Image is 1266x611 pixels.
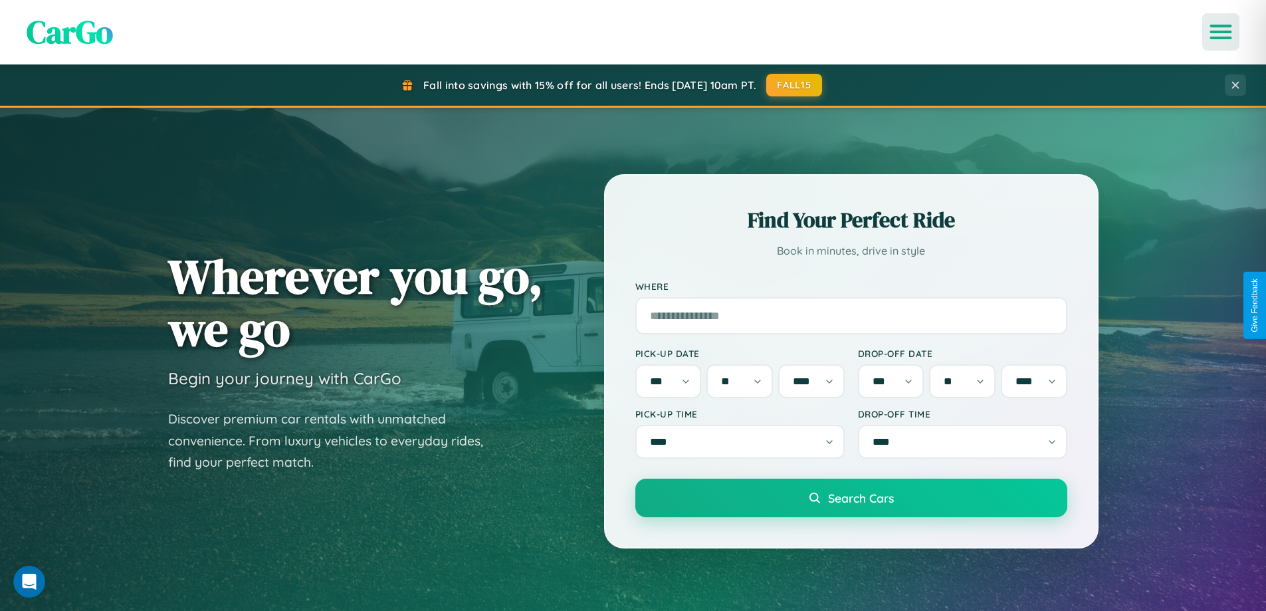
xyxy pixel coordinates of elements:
[635,408,845,420] label: Pick-up Time
[828,491,894,505] span: Search Cars
[13,566,45,598] iframe: Intercom live chat
[168,250,543,355] h1: Wherever you go, we go
[635,348,845,359] label: Pick-up Date
[635,479,1067,517] button: Search Cars
[168,408,500,473] p: Discover premium car rentals with unmatched convenience. From luxury vehicles to everyday rides, ...
[635,205,1067,235] h2: Find Your Perfect Ride
[423,78,756,92] span: Fall into savings with 15% off for all users! Ends [DATE] 10am PT.
[766,74,822,96] button: FALL15
[1250,279,1259,332] div: Give Feedback
[858,348,1067,359] label: Drop-off Date
[168,368,401,388] h3: Begin your journey with CarGo
[858,408,1067,420] label: Drop-off Time
[27,10,113,54] span: CarGo
[635,241,1067,261] p: Book in minutes, drive in style
[635,281,1067,292] label: Where
[1202,13,1239,51] button: Open menu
